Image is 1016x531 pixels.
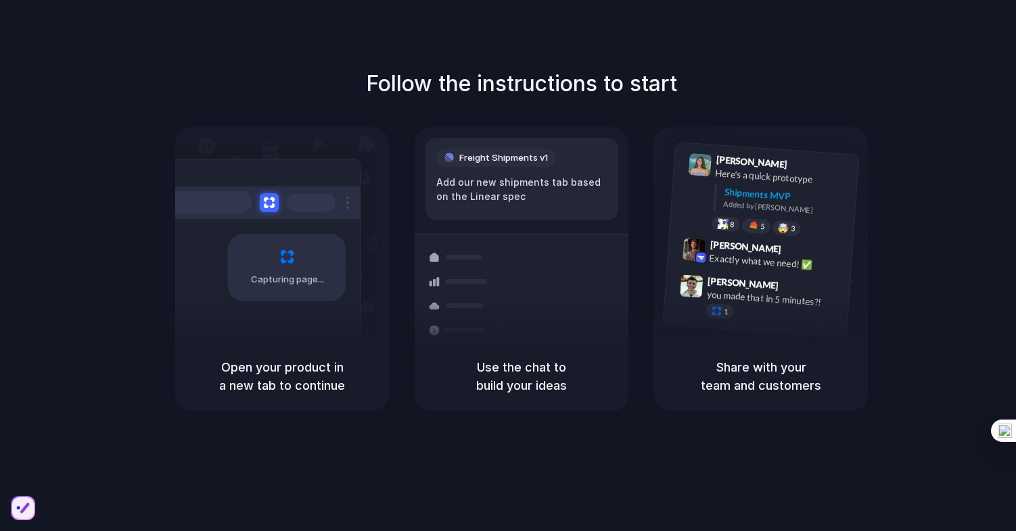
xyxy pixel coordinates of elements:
[706,287,841,310] div: you made that in 5 minutes?!
[251,273,326,286] span: Capturing page
[783,280,810,296] span: 9:47 AM
[436,175,607,203] div: Add our new shipments tab based on the Linear spec
[366,68,677,100] h1: Follow the instructions to start
[191,358,373,395] h5: Open your product in a new tab to continue
[723,199,848,218] div: Added by [PERSON_NAME]
[724,184,849,207] div: Shipments MVP
[431,358,612,395] h5: Use the chat to build your ideas
[791,225,795,232] span: 3
[730,220,735,228] span: 8
[716,152,787,172] span: [PERSON_NAME]
[459,151,548,165] span: Freight Shipments v1
[785,243,813,259] span: 9:42 AM
[715,166,850,188] div: Here's a quick prototype
[670,358,852,395] h5: Share with your team and customers
[710,236,781,256] span: [PERSON_NAME]
[724,308,729,315] span: 1
[760,222,765,230] span: 5
[708,273,779,293] span: [PERSON_NAME]
[791,158,819,174] span: 9:41 AM
[709,251,844,274] div: Exactly what we need! ✅
[778,223,789,233] div: 🤯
